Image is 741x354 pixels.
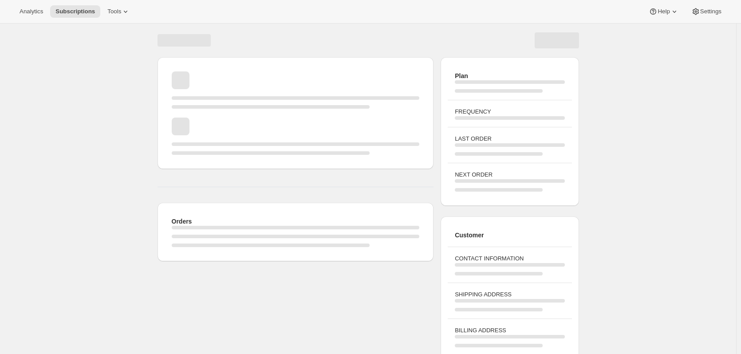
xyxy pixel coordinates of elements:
[455,326,564,335] h3: BILLING ADDRESS
[172,217,420,226] h2: Orders
[455,71,564,80] h2: Plan
[455,107,564,116] h3: FREQUENCY
[102,5,135,18] button: Tools
[455,254,564,263] h3: CONTACT INFORMATION
[55,8,95,15] span: Subscriptions
[643,5,684,18] button: Help
[658,8,670,15] span: Help
[455,134,564,143] h3: LAST ORDER
[455,290,564,299] h3: SHIPPING ADDRESS
[50,5,100,18] button: Subscriptions
[455,170,564,179] h3: NEXT ORDER
[686,5,727,18] button: Settings
[700,8,721,15] span: Settings
[107,8,121,15] span: Tools
[20,8,43,15] span: Analytics
[14,5,48,18] button: Analytics
[455,231,564,240] h2: Customer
